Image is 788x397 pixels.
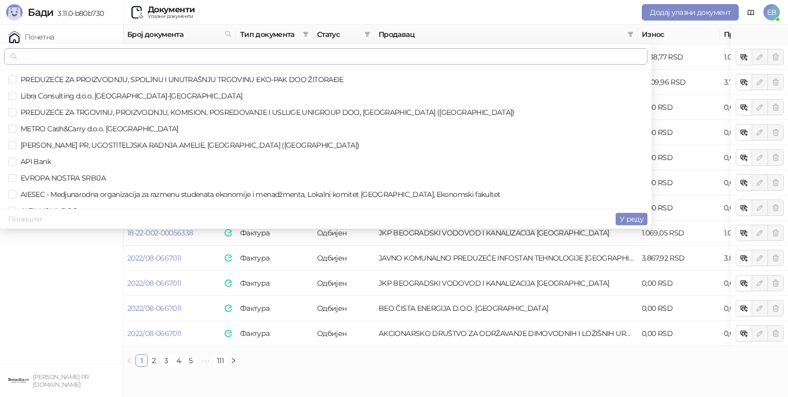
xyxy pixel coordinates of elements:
span: Тип документа [240,29,299,40]
a: 4 [173,355,184,366]
span: Број документа [127,29,221,40]
td: AKCIONARSKO DRUŠTVO ZA ODRŽAVANJE DIMOVODNIH I LOŽIŠNIH UREĐAJA DIMNIČAR, BEOGRAD (SAVSKI VENAC) [375,321,638,346]
li: 111 [213,354,227,367]
td: JKP BEOGRADSKI VODOVOD I KANALIZACIJA BEOGRAD [375,271,638,296]
span: search [10,53,17,60]
a: 2022/08-0667011 [127,329,181,338]
button: Додај улазни документ [642,4,739,21]
span: right [230,358,237,364]
button: У реду [616,213,647,225]
li: Следећих 5 Страна [197,354,213,367]
th: Број документа [123,25,236,45]
span: filter [364,31,370,37]
span: PREDUZEĆE ZA PROIZVODNJU, SPOLJNU I UNUTRAŠNJU TRGOVINU EKO-PAK DOO ŽITORAĐE [16,75,343,84]
span: filter [301,27,311,42]
span: filter [362,27,372,42]
img: Logo [6,4,23,21]
span: Бади [28,6,53,18]
td: 3.867,92 RSD [638,246,720,271]
td: JAVNO KOMUNALNO PREDUZEĆE INFOSTAN TEHNOLOGIJE BEOGRAD [375,246,638,271]
td: 0,00 RSD [638,271,720,296]
span: API Bank [16,157,51,166]
td: Одбијен [313,296,375,321]
span: left [126,358,132,364]
span: У реду [620,214,643,224]
span: ••• [197,354,213,367]
td: 0,00 RSD [638,195,720,221]
small: [PERSON_NAME] PR [DOMAIN_NAME] [33,373,89,388]
td: 0,00 RSD [638,145,720,170]
td: 0,00 RSD [638,170,720,195]
a: 18-22-002-00056338 [127,228,193,237]
td: Фактура [236,246,313,271]
span: Libra Consulting d.o.o. [GEOGRAPHIC_DATA]-[GEOGRAPHIC_DATA] [16,91,242,101]
img: e-Faktura [225,254,232,262]
td: Фактура [236,321,313,346]
a: 2022/08-0667011 [127,304,181,313]
li: Следећа страна [227,354,240,367]
div: Улазни документи [148,14,194,19]
li: Претходна страна [123,354,135,367]
a: 2022/08-0667011 [127,279,181,288]
span: Статус [317,29,360,40]
td: Одбијен [313,221,375,246]
span: METRO Cash&Carry d.o.o. [GEOGRAPHIC_DATA] [16,124,179,133]
td: 0,00 RSD [638,120,720,145]
span: PREDUZEĆE ZA TRGOVINU, PROIZVODNJU, KOMISION, POSREDOVANJE I USLUGE UNIGROUP DOO, [GEOGRAPHIC_DAT... [16,108,515,117]
th: Продавац [375,25,638,45]
span: AIESEC - Medjunarodna organizacija za razmenu studenata ekonomije i menadžmenta, Lokalni komitet ... [16,190,500,199]
img: Ulazni dokumenti [131,6,144,18]
a: 5 [185,355,196,366]
li: 3 [160,354,172,367]
span: filter [627,31,634,37]
a: 3 [161,355,172,366]
span: EB [763,4,780,21]
td: 0,00 RSD [638,95,720,120]
img: e-Faktura [225,229,232,236]
img: e-Faktura [225,305,232,312]
span: EVROPA NOSTRA SRBIJA [16,173,106,183]
th: Износ [638,25,720,45]
span: [PERSON_NAME] PR, UGOSTITELJSKA RADNJA AMELIE, [GEOGRAPHIC_DATA] ([GEOGRAPHIC_DATA]) [16,141,359,150]
a: 111 [214,355,227,366]
td: Одбијен [313,246,375,271]
li: 5 [185,354,197,367]
td: BEO ČISTA ENERGIJA D.O.O. BEOGRAD [375,296,638,321]
a: 1 [136,355,147,366]
img: e-Faktura [225,280,232,287]
button: left [123,354,135,367]
li: 2 [148,354,160,367]
li: 1 [135,354,148,367]
td: Одбијен [313,271,375,296]
td: 0,00 RSD [638,296,720,321]
a: Документација [743,4,759,21]
th: Тип документа [236,25,313,45]
span: filter [625,27,636,42]
td: Фактура [236,221,313,246]
td: Фактура [236,296,313,321]
span: 3.11.0-b80b730 [53,9,104,18]
div: Документи [148,6,194,14]
span: Продавац [379,29,623,40]
span: ALTA NOVA DOO [16,206,78,215]
img: 64x64-companyLogo-0e2e8aaa-0bd2-431b-8613-6e3c65811325.png [8,370,29,391]
button: right [227,354,240,367]
span: filter [303,31,309,37]
td: JKP BEOGRADSKI VODOVOD I KANALIZACIJA BEOGRAD [375,221,638,246]
span: Додај улазни документ [650,8,731,17]
td: 0,00 RSD [638,321,720,346]
td: 3.709,96 RSD [638,70,720,95]
a: Почетна [8,27,54,47]
td: Одбијен [313,321,375,346]
img: e-Faktura [225,330,232,337]
a: 2 [148,355,160,366]
td: 1.069,05 RSD [638,221,720,246]
button: Поништи [4,213,46,225]
li: 4 [172,354,185,367]
a: 2022/08-0667011 [127,253,181,263]
td: 1.038,77 RSD [638,45,720,70]
td: Фактура [236,271,313,296]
